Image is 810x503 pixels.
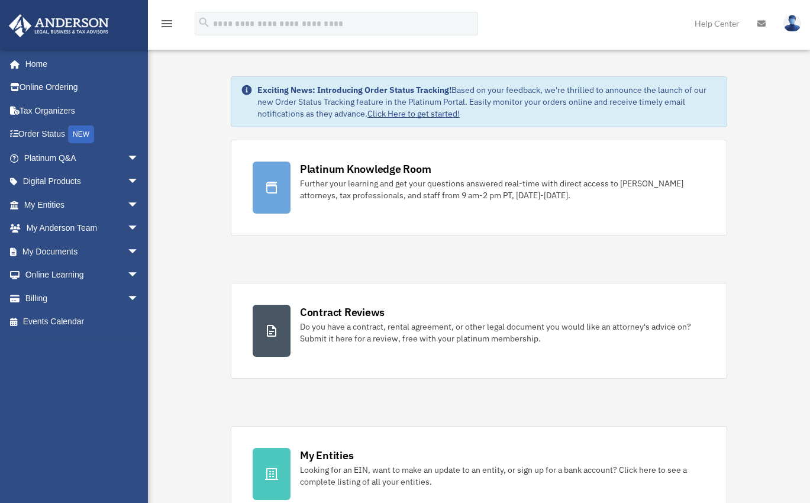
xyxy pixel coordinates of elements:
a: menu [160,21,174,31]
a: Order StatusNEW [8,122,157,147]
div: Contract Reviews [300,305,385,320]
a: Billingarrow_drop_down [8,286,157,310]
div: Looking for an EIN, want to make an update to an entity, or sign up for a bank account? Click her... [300,464,705,488]
span: arrow_drop_down [127,263,151,288]
i: search [198,16,211,29]
img: Anderson Advisors Platinum Portal [5,14,112,37]
span: arrow_drop_down [127,170,151,194]
span: arrow_drop_down [127,240,151,264]
a: My Entitiesarrow_drop_down [8,193,157,217]
div: Do you have a contract, rental agreement, or other legal document you would like an attorney's ad... [300,321,705,344]
a: My Documentsarrow_drop_down [8,240,157,263]
a: Home [8,52,151,76]
span: arrow_drop_down [127,286,151,311]
a: Platinum Knowledge Room Further your learning and get your questions answered real-time with dire... [231,140,727,236]
a: My Anderson Teamarrow_drop_down [8,217,157,240]
span: arrow_drop_down [127,146,151,170]
div: My Entities [300,448,353,463]
div: Based on your feedback, we're thrilled to announce the launch of our new Order Status Tracking fe... [257,84,717,120]
i: menu [160,17,174,31]
a: Online Learningarrow_drop_down [8,263,157,287]
a: Click Here to get started! [367,108,460,119]
div: NEW [68,125,94,143]
span: arrow_drop_down [127,217,151,241]
a: Platinum Q&Aarrow_drop_down [8,146,157,170]
div: Platinum Knowledge Room [300,162,431,176]
div: Further your learning and get your questions answered real-time with direct access to [PERSON_NAM... [300,178,705,201]
a: Online Ordering [8,76,157,99]
strong: Exciting News: Introducing Order Status Tracking! [257,85,451,95]
img: User Pic [783,15,801,32]
a: Digital Productsarrow_drop_down [8,170,157,194]
a: Contract Reviews Do you have a contract, rental agreement, or other legal document you would like... [231,283,727,379]
span: arrow_drop_down [127,193,151,217]
a: Tax Organizers [8,99,157,122]
a: Events Calendar [8,310,157,334]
